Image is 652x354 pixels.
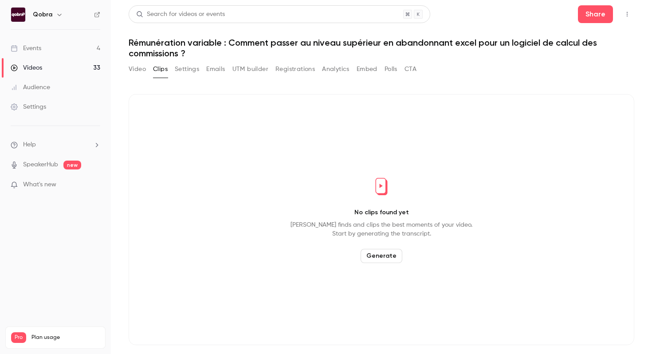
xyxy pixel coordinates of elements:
iframe: Noticeable Trigger [90,181,100,189]
button: Registrations [275,62,315,76]
button: Embed [357,62,377,76]
button: Polls [385,62,397,76]
img: Qobra [11,8,25,22]
button: CTA [405,62,416,76]
div: Settings [11,102,46,111]
div: Videos [11,63,42,72]
button: Video [129,62,146,76]
div: Events [11,44,41,53]
h1: Rémunération variable : Comment passer au niveau supérieur en abandonnant excel pour un logiciel ... [129,37,634,59]
h6: Qobra [33,10,52,19]
p: [PERSON_NAME] finds and clips the best moments of your video. Start by generating the transcript. [291,220,472,238]
button: Share [578,5,613,23]
div: Audience [11,83,50,92]
span: new [63,161,81,169]
p: No clips found yet [354,208,409,217]
button: Settings [175,62,199,76]
span: Help [23,140,36,149]
span: What's new [23,180,56,189]
button: UTM builder [232,62,268,76]
span: Pro [11,332,26,343]
button: Analytics [322,62,350,76]
li: help-dropdown-opener [11,140,100,149]
button: Top Bar Actions [620,7,634,21]
button: Clips [153,62,168,76]
div: Search for videos or events [136,10,225,19]
span: Plan usage [31,334,100,341]
a: SpeakerHub [23,160,58,169]
button: Emails [206,62,225,76]
button: Generate [361,249,402,263]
